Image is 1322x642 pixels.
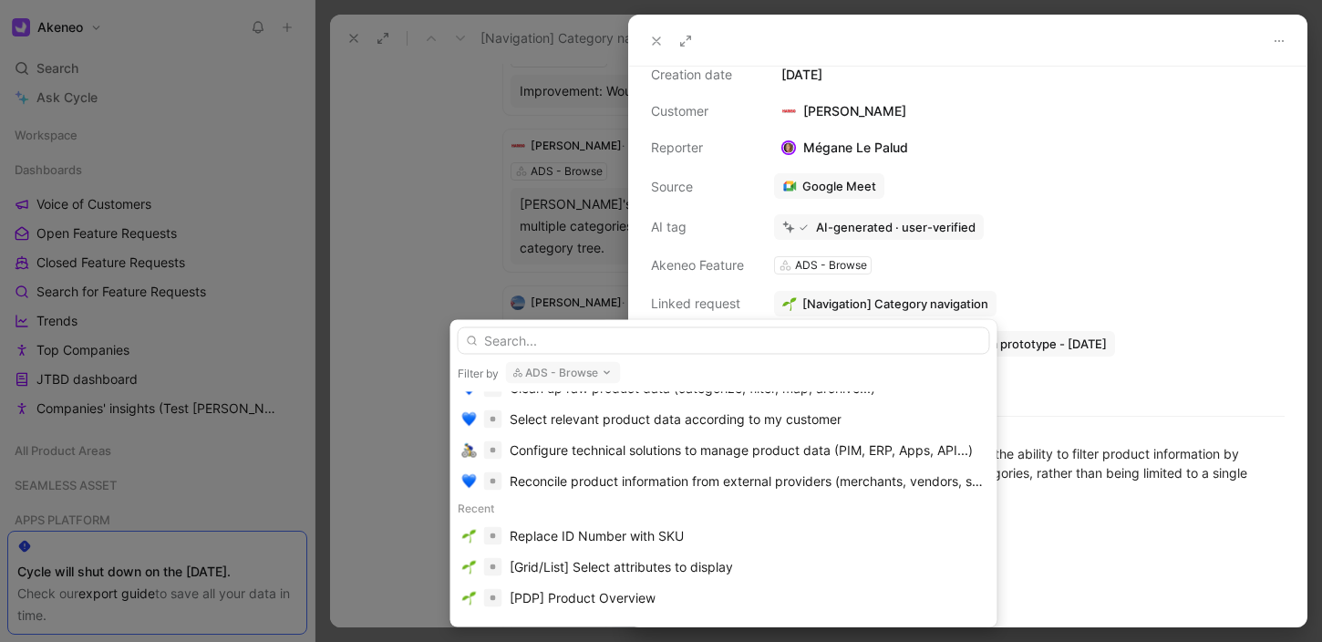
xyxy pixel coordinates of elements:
[510,409,842,430] div: Select relevant product data according to my customer
[506,362,621,384] button: ADS - Browse
[510,618,687,640] div: [Navigation] List of favourites
[510,525,684,547] div: Replace ID Number with SKU
[458,366,499,380] div: Filter by
[458,327,990,355] input: Search...
[510,440,973,461] div: Configure technical solutions to manage product data (PIM, ERP, Apps, API...)
[510,587,656,609] div: [PDP] Product Overview
[462,591,477,606] img: 🌱
[462,560,477,575] img: 🌱
[510,471,986,492] div: Reconcile product information from external providers (merchants, vendors, suppliers...)
[462,412,477,427] img: 💙
[462,474,477,489] img: 💙
[462,443,477,458] img: 🚴‍♂️
[510,556,733,578] div: [Grid/List] Select attributes to display
[462,529,477,544] img: 🌱
[458,497,990,521] div: Recent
